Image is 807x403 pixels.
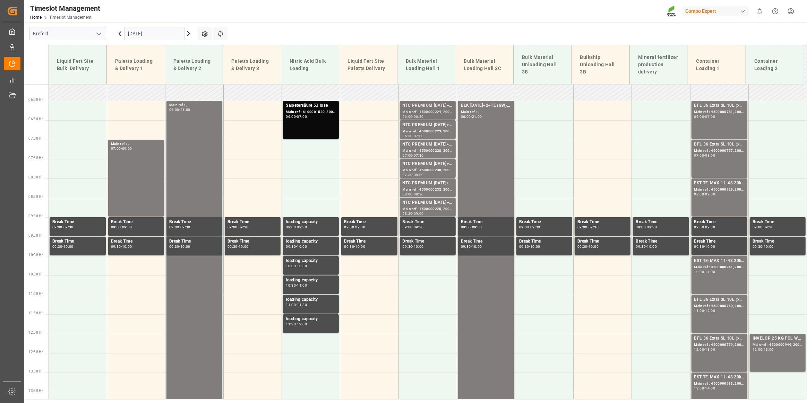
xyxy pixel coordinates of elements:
[646,226,647,229] div: -
[577,226,587,229] div: 09:00
[694,381,745,387] div: Main ref : 4500000933, 2000000976;
[28,272,43,276] span: 10:30 Hr
[111,245,121,248] div: 09:30
[519,226,529,229] div: 09:00
[694,180,745,187] div: EST TE-MAX 11-48 20kg (x56) WW;
[28,331,43,334] span: 12:00 Hr
[694,303,745,309] div: Main ref : 4500000760, 2000000600;
[297,323,307,326] div: 12:00
[589,226,599,229] div: 09:30
[705,193,715,196] div: 09:00
[227,238,278,245] div: Break Time
[461,102,511,109] div: BLK [DATE]+2+TE (GW) BULK
[52,219,103,226] div: Break Time
[704,387,705,390] div: -
[28,195,43,199] span: 08:30 Hr
[752,55,798,75] div: Container Loading 2
[111,219,161,226] div: Break Time
[472,115,482,118] div: 21:00
[121,147,122,150] div: -
[577,238,628,245] div: Break Time
[28,117,43,121] span: 06:30 Hr
[286,257,336,264] div: loading capacity
[403,141,453,148] div: NTC PREMIUM [DATE]+3+TE BULK;
[635,51,682,78] div: Mineral fertilizer production delivery
[682,6,749,16] div: Compo Expert
[694,109,745,115] div: Main ref : 4500000761, 2000000600;
[461,226,471,229] div: 09:00
[403,55,450,75] div: Bulk Material Loading Hall 1
[52,245,62,248] div: 09:30
[461,238,511,245] div: Break Time
[296,284,297,287] div: -
[297,226,307,229] div: 09:30
[767,3,783,19] button: Help Center
[297,245,307,248] div: 10:00
[530,245,540,248] div: 10:00
[355,245,366,248] div: 10:00
[461,109,511,115] div: Main ref : ,
[63,245,74,248] div: 10:00
[52,238,103,245] div: Break Time
[403,122,453,129] div: NTC PREMIUM [DATE]+3+TE BULK;
[694,187,745,193] div: Main ref : 4500000929, 2000000976;
[412,212,413,215] div: -
[403,219,453,226] div: Break Time
[414,245,424,248] div: 10:00
[344,245,354,248] div: 09:30
[763,226,764,229] div: -
[705,154,715,157] div: 08:00
[519,238,569,245] div: Break Time
[297,303,307,306] div: 11:30
[286,238,336,245] div: loading capacity
[28,234,43,237] span: 09:30 Hr
[179,226,180,229] div: -
[704,115,705,118] div: -
[530,226,540,229] div: 09:30
[694,226,704,229] div: 09:00
[93,28,104,39] button: open menu
[30,3,100,14] div: Timeslot Management
[54,55,101,75] div: Liquid Fert Site Bulk Delivery
[238,226,239,229] div: -
[403,206,453,212] div: Main ref : 4500000225, 2000000040;
[286,115,296,118] div: 06:00
[704,226,705,229] div: -
[286,323,296,326] div: 11:30
[529,226,530,229] div: -
[344,238,394,245] div: Break Time
[694,296,745,303] div: BFL 36 Extra SL 10L (x60) EN,TR MTO;
[28,292,43,296] span: 11:00 Hr
[111,141,161,147] div: Main ref : ,
[403,226,413,229] div: 09:00
[461,55,508,75] div: Bulk Material Loading Hall 3C
[286,296,336,303] div: loading capacity
[753,348,763,351] div: 12:00
[694,245,704,248] div: 09:30
[111,226,121,229] div: 09:00
[414,134,424,138] div: 07:00
[589,245,599,248] div: 10:00
[694,141,745,148] div: BFL 36 Extra SL 10L (x60) EN,TR MTO;
[705,245,715,248] div: 10:00
[403,129,453,134] div: Main ref : 4500000223, 2000000040;
[28,350,43,354] span: 12:30 Hr
[239,226,249,229] div: 09:30
[122,245,132,248] div: 10:00
[694,309,704,312] div: 11:00
[169,226,179,229] div: 09:00
[587,245,589,248] div: -
[694,219,745,226] div: Break Time
[753,238,803,245] div: Break Time
[28,369,43,373] span: 13:00 Hr
[169,245,179,248] div: 09:30
[28,311,43,315] span: 11:30 Hr
[122,147,132,150] div: 09:00
[227,219,278,226] div: Break Time
[519,245,529,248] div: 09:30
[355,226,366,229] div: 09:30
[412,226,413,229] div: -
[694,348,704,351] div: 12:00
[694,335,745,342] div: BFL 36 Extra SL 10L (x60) EN,TR MTO;
[403,187,453,193] div: Main ref : 4500000232, 2000000040;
